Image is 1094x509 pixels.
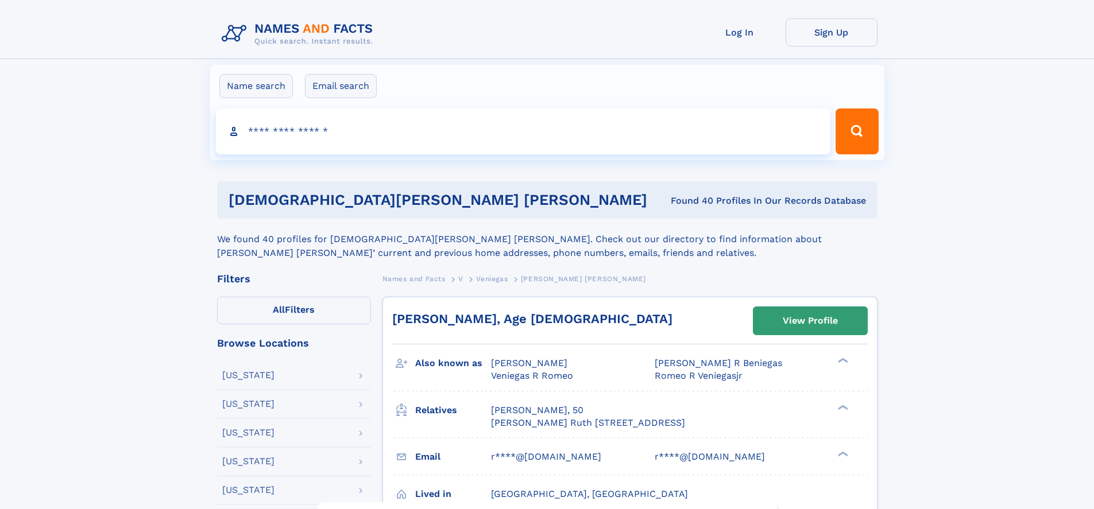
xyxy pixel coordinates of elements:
[835,357,849,364] div: ❯
[458,271,463,286] a: V
[382,271,446,286] a: Names and Facts
[835,450,849,457] div: ❯
[305,74,377,98] label: Email search
[491,488,688,499] span: [GEOGRAPHIC_DATA], [GEOGRAPHIC_DATA]
[655,358,782,368] span: [PERSON_NAME] R Beniegas
[217,219,877,260] div: We found 40 profiles for [DEMOGRAPHIC_DATA][PERSON_NAME] [PERSON_NAME]. Check out our directory t...
[659,195,866,207] div: Found 40 Profiles In Our Records Database
[222,457,275,466] div: [US_STATE]
[217,274,371,284] div: Filters
[392,312,672,326] a: [PERSON_NAME], Age [DEMOGRAPHIC_DATA]
[222,428,275,437] div: [US_STATE]
[219,74,293,98] label: Name search
[655,370,743,381] span: Romeo R Veniegasjr
[415,447,491,467] h3: Email
[491,417,685,429] a: [PERSON_NAME] Ruth [STREET_ADDRESS]
[476,275,508,283] span: Veniegas
[415,353,491,373] h3: Also known as
[458,275,463,283] span: V
[491,404,583,417] a: [PERSON_NAME], 50
[694,18,786,46] a: Log In
[217,297,371,324] label: Filters
[415,484,491,504] h3: Lived in
[415,401,491,420] h3: Relatives
[491,370,573,381] span: Veniegas R Romeo
[786,18,877,46] a: Sign Up
[229,193,659,207] h1: [DEMOGRAPHIC_DATA][PERSON_NAME] [PERSON_NAME]
[217,18,382,49] img: Logo Names and Facts
[476,271,508,286] a: Veniegas
[216,108,831,154] input: search input
[222,485,275,495] div: [US_STATE]
[273,304,285,315] span: All
[521,275,646,283] span: [PERSON_NAME] [PERSON_NAME]
[491,358,567,368] span: [PERSON_NAME]
[835,403,849,411] div: ❯
[217,338,371,348] div: Browse Locations
[753,307,867,335] a: View Profile
[836,108,878,154] button: Search Button
[783,308,838,334] div: View Profile
[222,371,275,380] div: [US_STATE]
[222,399,275,409] div: [US_STATE]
